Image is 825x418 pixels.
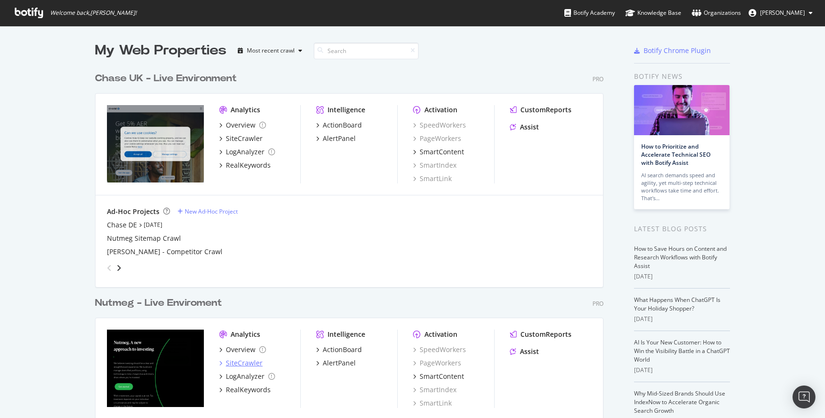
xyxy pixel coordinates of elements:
[95,296,226,310] a: Nutmeg - Live Enviroment
[413,372,464,381] a: SmartContent
[424,105,457,115] div: Activation
[107,330,204,407] img: www.nutmeg.com/
[420,147,464,157] div: SmartContent
[178,207,238,215] a: New Ad-Hoc Project
[634,46,711,55] a: Botify Chrome Plugin
[226,147,264,157] div: LogAnalyzer
[231,330,260,339] div: Analytics
[644,46,711,55] div: Botify Chrome Plugin
[219,372,275,381] a: LogAnalyzer
[107,247,222,257] a: [PERSON_NAME] - Competitor Crawl
[50,9,137,17] span: Welcome back, [PERSON_NAME] !
[592,300,603,308] div: Pro
[316,120,362,130] a: ActionBoard
[510,330,571,339] a: CustomReports
[234,43,306,58] button: Most recent crawl
[323,120,362,130] div: ActionBoard
[219,120,266,130] a: Overview
[328,330,365,339] div: Intelligence
[520,347,539,356] div: Assist
[316,358,356,368] a: AlertPanel
[793,386,815,408] div: Open Intercom Messenger
[520,330,571,339] div: CustomReports
[413,398,452,408] a: SmartLink
[328,105,365,115] div: Intelligence
[692,8,741,18] div: Organizations
[107,105,204,182] img: https://www.chase.co.uk
[316,345,362,354] a: ActionBoard
[413,385,456,395] a: SmartIndex
[219,147,275,157] a: LogAnalyzer
[510,105,571,115] a: CustomReports
[625,8,681,18] div: Knowledge Base
[323,134,356,143] div: AlertPanel
[219,345,266,354] a: Overview
[323,358,356,368] div: AlertPanel
[634,85,730,135] img: How to Prioritize and Accelerate Technical SEO with Botify Assist
[413,161,456,170] a: SmartIndex
[247,48,295,54] div: Most recent crawl
[219,385,271,395] a: RealKeywords
[95,296,222,310] div: Nutmeg - Live Enviroment
[634,71,730,82] div: Botify news
[634,315,730,323] div: [DATE]
[420,372,464,381] div: SmartContent
[314,43,419,59] input: Search
[107,220,137,230] a: Chase DE
[226,134,263,143] div: SiteCrawler
[316,134,356,143] a: AlertPanel
[219,161,271,170] a: RealKeywords
[413,147,464,157] a: SmartContent
[95,41,226,60] div: My Web Properties
[226,161,271,170] div: RealKeywords
[116,263,122,273] div: angle-right
[510,122,539,132] a: Assist
[592,75,603,83] div: Pro
[185,207,238,215] div: New Ad-Hoc Project
[219,134,263,143] a: SiteCrawler
[413,358,461,368] a: PageWorkers
[520,105,571,115] div: CustomReports
[741,5,820,21] button: [PERSON_NAME]
[226,385,271,395] div: RealKeywords
[219,358,263,368] a: SiteCrawler
[231,105,260,115] div: Analytics
[226,358,263,368] div: SiteCrawler
[634,296,720,312] a: What Happens When ChatGPT Is Your Holiday Shopper?
[95,72,241,86] a: Chase UK - Live Environment
[107,207,159,216] div: Ad-Hoc Projects
[413,120,466,130] a: SpeedWorkers
[103,260,116,276] div: angle-left
[226,120,255,130] div: Overview
[634,272,730,281] div: [DATE]
[634,366,730,375] div: [DATE]
[760,9,805,17] span: Leigh Briars
[226,372,264,381] div: LogAnalyzer
[107,234,181,243] div: Nutmeg Sitemap Crawl
[413,345,466,354] a: SpeedWorkers
[634,224,730,234] div: Latest Blog Posts
[95,72,237,86] div: Chase UK - Live Environment
[323,345,362,354] div: ActionBoard
[226,345,255,354] div: Overview
[413,174,452,183] a: SmartLink
[510,347,539,356] a: Assist
[634,338,730,364] a: AI Is Your New Customer: How to Win the Visibility Battle in a ChatGPT World
[413,134,461,143] a: PageWorkers
[641,171,722,202] div: AI search demands speed and agility, yet multi-step technical workflows take time and effort. Tha...
[634,245,727,270] a: How to Save Hours on Content and Research Workflows with Botify Assist
[641,142,710,167] a: How to Prioritize and Accelerate Technical SEO with Botify Assist
[634,389,725,415] a: Why Mid-Sized Brands Should Use IndexNow to Accelerate Organic Search Growth
[520,122,539,132] div: Assist
[424,330,457,339] div: Activation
